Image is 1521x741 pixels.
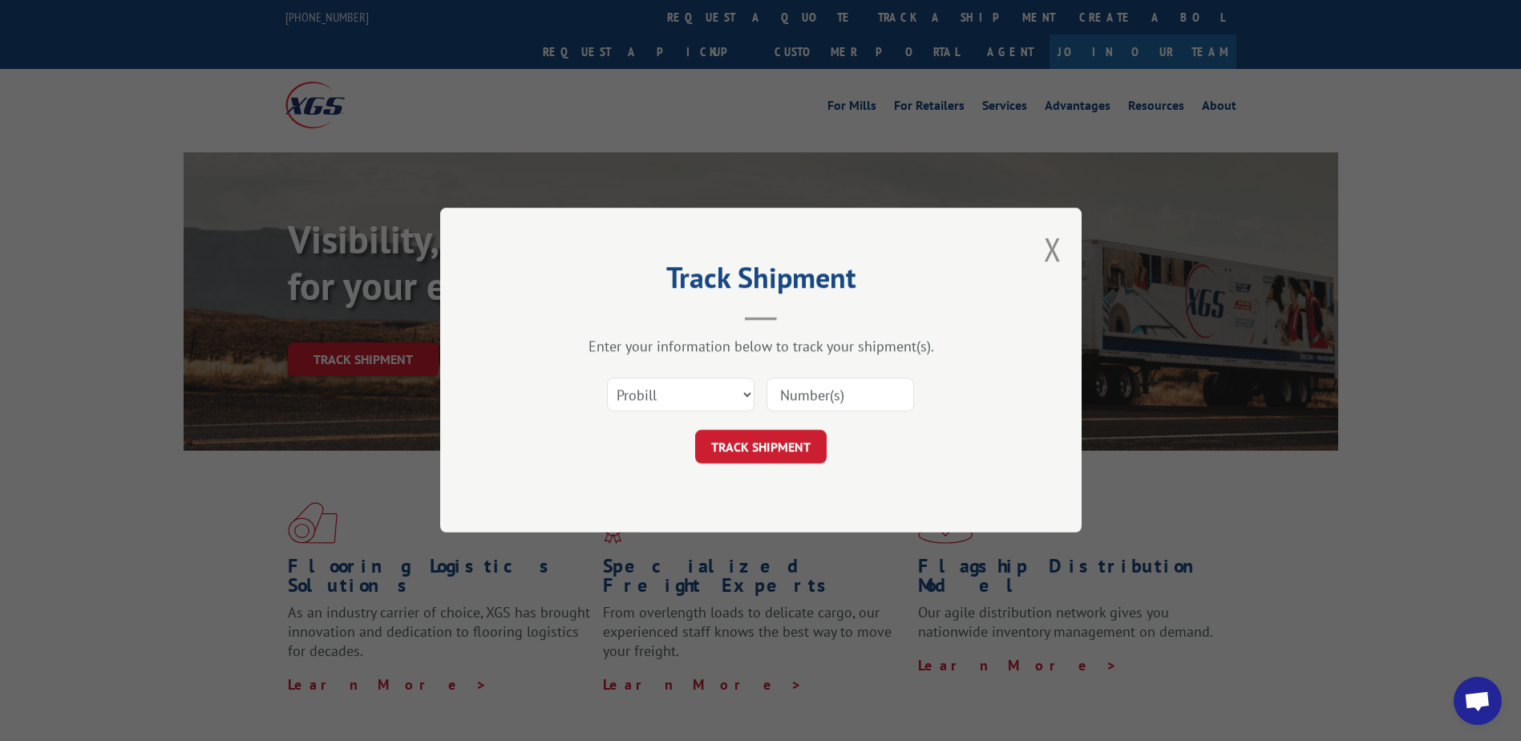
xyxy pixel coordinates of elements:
h2: Track Shipment [520,266,1001,297]
button: Close modal [1044,228,1062,270]
div: Open chat [1454,677,1502,725]
button: TRACK SHIPMENT [695,431,827,464]
div: Enter your information below to track your shipment(s). [520,338,1001,356]
input: Number(s) [767,379,914,412]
